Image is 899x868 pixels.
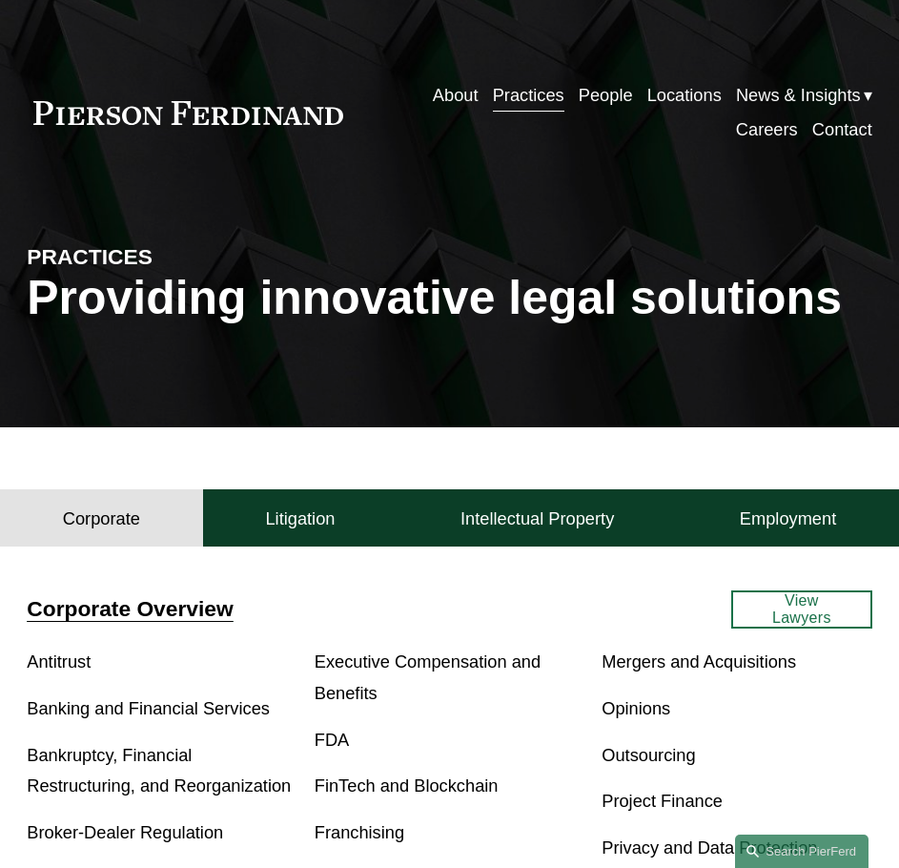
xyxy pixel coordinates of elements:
[736,78,872,114] a: folder dropdown
[740,507,836,529] h4: Employment
[735,835,868,868] a: Search this site
[315,775,499,796] a: FinTech and Blockchain
[433,78,479,114] a: About
[647,78,722,114] a: Locations
[265,507,335,529] h4: Litigation
[736,114,798,149] a: Careers
[812,114,872,149] a: Contact
[27,822,223,842] a: Broker-Dealer Regulation
[493,78,564,114] a: Practices
[27,243,238,271] h4: PRACTICES
[602,651,796,672] a: Mergers and Acquisitions
[315,822,404,842] a: Franchising
[27,596,233,621] a: Corporate Overview
[27,698,270,718] a: Banking and Financial Services
[579,78,633,114] a: People
[315,730,350,750] a: FDA
[602,698,670,718] a: Opinions
[63,507,140,529] h4: Corporate
[460,507,614,529] h4: Intellectual Property
[27,651,91,672] a: Antitrust
[736,80,861,112] span: News & Insights
[731,590,872,629] a: View Lawyers
[27,271,871,325] h1: Providing innovative legal solutions
[315,651,541,703] a: Executive Compensation and Benefits
[602,745,695,765] a: Outsourcing
[602,837,817,858] a: Privacy and Data Protection
[27,745,291,796] a: Bankruptcy, Financial Restructuring, and Reorganization
[602,791,723,811] a: Project Finance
